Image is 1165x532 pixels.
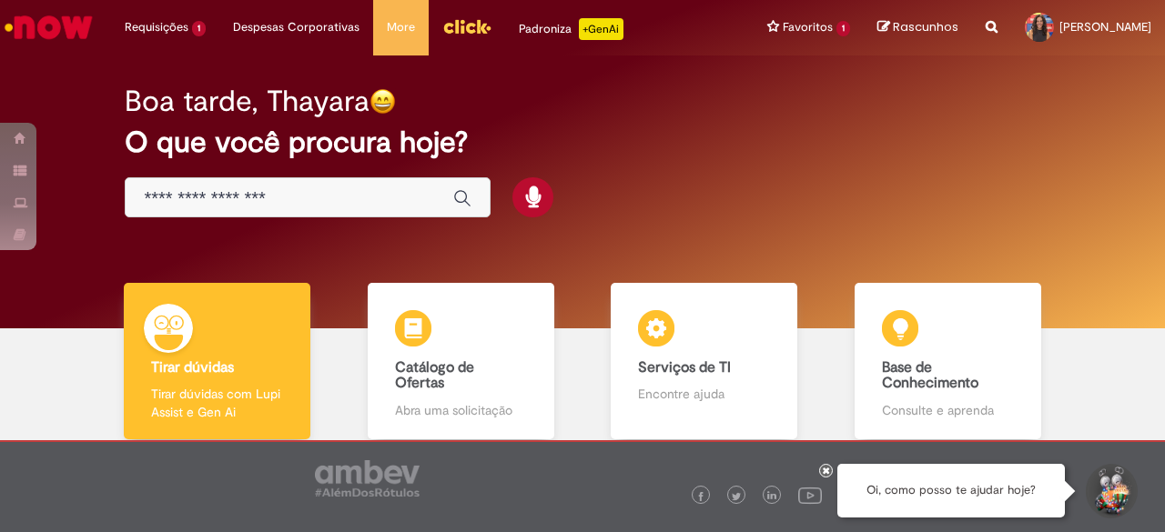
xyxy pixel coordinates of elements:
[767,491,776,502] img: logo_footer_linkedin.png
[882,358,978,393] b: Base de Conhecimento
[877,19,958,36] a: Rascunhos
[315,460,420,497] img: logo_footer_ambev_rotulo_gray.png
[125,85,370,117] h2: Boa tarde, Thayara
[579,18,623,40] p: +GenAi
[370,88,396,115] img: happy-face.png
[1059,19,1151,35] span: [PERSON_NAME]
[339,283,583,440] a: Catálogo de Ofertas Abra uma solicitação
[837,464,1065,517] div: Oi, como posso te ajudar hoje?
[836,21,850,36] span: 1
[151,358,234,376] b: Tirar dúvidas
[638,385,770,403] p: Encontre ajuda
[519,18,623,40] div: Padroniza
[2,9,96,45] img: ServiceNow
[638,358,731,376] b: Serviços de TI
[732,492,741,501] img: logo_footer_twitter.png
[125,126,1039,158] h2: O que você procura hoje?
[125,18,188,36] span: Requisições
[151,385,283,421] p: Tirar dúvidas com Lupi Assist e Gen Ai
[1083,464,1138,518] button: Iniciar Conversa de Suporte
[395,401,527,419] p: Abra uma solicitação
[233,18,360,36] span: Despesas Corporativas
[882,401,1014,419] p: Consulte e aprenda
[783,18,833,36] span: Favoritos
[696,492,705,501] img: logo_footer_facebook.png
[387,18,415,36] span: More
[582,283,826,440] a: Serviços de TI Encontre ajuda
[442,13,491,40] img: click_logo_yellow_360x200.png
[893,18,958,35] span: Rascunhos
[826,283,1070,440] a: Base de Conhecimento Consulte e aprenda
[798,483,822,507] img: logo_footer_youtube.png
[192,21,206,36] span: 1
[96,283,339,440] a: Tirar dúvidas Tirar dúvidas com Lupi Assist e Gen Ai
[395,358,474,393] b: Catálogo de Ofertas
